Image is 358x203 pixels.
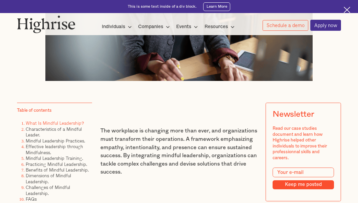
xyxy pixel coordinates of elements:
p: The workplace is changing more than ever, and organizations must transform their operations. A fr... [100,127,258,176]
a: FAQs [26,196,37,202]
a: Apply now [310,20,341,31]
div: Newsletter [273,110,314,119]
div: Companies [138,23,163,31]
a: Mindful Leadership Training. [26,155,83,162]
a: Learn More [203,2,230,11]
img: Cross icon [344,7,350,13]
a: Practicing Mindful Leadership. [26,161,87,168]
div: This is some text inside of a div block. [128,4,197,9]
a: Effective leadership through Mindfulness. [26,143,83,156]
a: Benefits of Mindful Leadership. [26,167,89,173]
a: Mindful Leadership Practices. [26,137,85,144]
div: Events [176,23,191,31]
div: Individuals [102,23,134,31]
img: Highrise logo [17,15,76,33]
a: Characteristics of a Mindful Leader. [26,126,82,138]
div: Companies [138,23,172,31]
div: Events [176,23,200,31]
div: Read our case studies document and learn how Highrise helped other individuals to improve their p... [273,126,334,161]
p: ‍ [100,184,258,192]
a: Schedule a demo [263,20,308,31]
form: Modal Form [273,168,334,189]
input: Your e-mail [273,168,334,178]
div: Individuals [102,23,125,31]
div: Resources [205,23,228,31]
a: Dimensions of Mindful Leadership. [26,172,71,185]
input: Keep me posted [273,180,334,190]
a: What Is Mindful Leadership? [26,120,84,126]
div: Resources [205,23,237,31]
div: Table of contents [17,108,52,113]
a: Challenges of Mindful Leadership. [26,184,70,196]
